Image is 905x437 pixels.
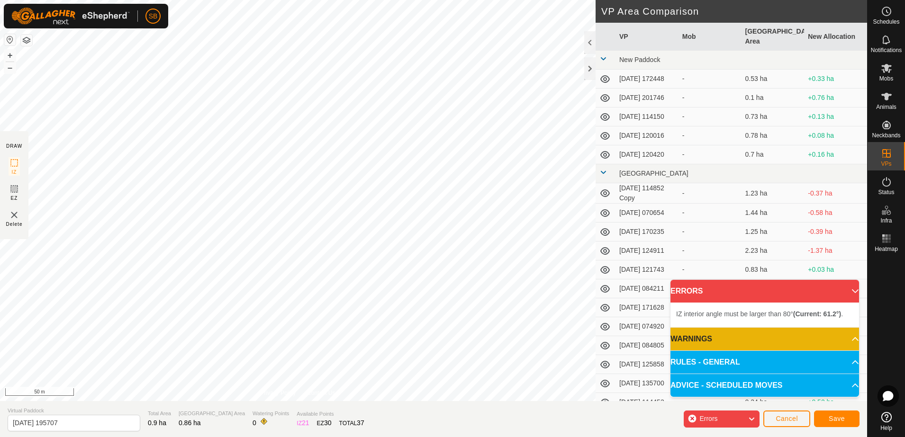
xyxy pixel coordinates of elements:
[742,241,805,260] td: 2.23 ha
[615,336,679,355] td: [DATE] 084805
[357,419,364,427] span: 37
[317,418,332,428] div: EZ
[682,188,738,198] div: -
[670,280,859,303] p-accordion-header: ERRORS
[804,241,867,260] td: -1.37 ha
[871,47,902,53] span: Notifications
[253,410,289,418] span: Watering Points
[804,223,867,241] td: -0.39 ha
[148,419,166,427] span: 0.9 ha
[615,317,679,336] td: [DATE] 074920
[11,8,130,25] img: Gallagher Logo
[253,419,256,427] span: 0
[763,410,810,427] button: Cancel
[615,393,679,412] td: [DATE] 114453
[682,74,738,84] div: -
[793,310,841,318] b: (Current: 61.2°)
[776,415,798,422] span: Cancel
[11,195,18,202] span: EZ
[6,143,22,150] div: DRAW
[873,19,899,25] span: Schedules
[297,410,364,418] span: Available Points
[804,126,867,145] td: +0.08 ha
[179,410,245,418] span: [GEOGRAPHIC_DATA] Area
[742,89,805,107] td: 0.1 ha
[682,131,738,141] div: -
[670,328,859,350] p-accordion-header: WARNINGS
[615,89,679,107] td: [DATE] 201746
[8,407,140,415] span: Virtual Paddock
[682,208,738,218] div: -
[804,145,867,164] td: +0.16 ha
[876,104,896,110] span: Animals
[619,56,660,63] span: New Paddock
[615,204,679,223] td: [DATE] 070654
[804,204,867,223] td: -0.58 ha
[615,23,679,51] th: VP
[742,126,805,145] td: 0.78 ha
[682,93,738,103] div: -
[615,223,679,241] td: [DATE] 170235
[880,425,892,431] span: Help
[878,189,894,195] span: Status
[615,298,679,317] td: [DATE] 171628
[872,133,900,138] span: Neckbands
[4,50,16,61] button: +
[670,303,859,327] p-accordion-content: ERRORS
[670,357,740,368] span: RULES - GENERAL
[829,415,845,422] span: Save
[682,150,738,160] div: -
[615,279,679,298] td: [DATE] 084211
[868,408,905,435] a: Help
[619,169,688,177] span: [GEOGRAPHIC_DATA]
[814,410,860,427] button: Save
[804,107,867,126] td: +0.13 ha
[682,227,738,237] div: -
[324,419,332,427] span: 30
[742,145,805,164] td: 0.7 ha
[670,374,859,397] p-accordion-header: ADVICE - SCHEDULED MOVES
[682,246,738,256] div: -
[615,374,679,393] td: [DATE] 135700
[676,310,843,318] span: IZ interior angle must be larger than 80° .
[670,351,859,374] p-accordion-header: RULES - GENERAL
[670,380,782,391] span: ADVICE - SCHEDULED MOVES
[879,76,893,81] span: Mobs
[880,218,892,223] span: Infra
[804,89,867,107] td: +0.76 ha
[615,107,679,126] td: [DATE] 114150
[148,410,171,418] span: Total Area
[742,183,805,204] td: 1.23 ha
[9,209,20,221] img: VP
[742,23,805,51] th: [GEOGRAPHIC_DATA] Area
[682,265,738,275] div: -
[804,260,867,279] td: +0.03 ha
[615,241,679,260] td: [DATE] 124911
[4,62,16,73] button: –
[615,260,679,279] td: [DATE] 121743
[4,34,16,45] button: Reset Map
[742,107,805,126] td: 0.73 ha
[615,126,679,145] td: [DATE] 120016
[21,35,32,46] button: Map Layers
[307,389,335,397] a: Contact Us
[875,246,898,252] span: Heatmap
[297,418,309,428] div: IZ
[615,183,679,204] td: [DATE] 114852 Copy
[742,223,805,241] td: 1.25 ha
[742,70,805,89] td: 0.53 ha
[699,415,717,422] span: Errors
[179,419,201,427] span: 0.86 ha
[615,145,679,164] td: [DATE] 120420
[302,419,309,427] span: 21
[260,389,296,397] a: Privacy Policy
[804,183,867,204] td: -0.37 ha
[682,112,738,122] div: -
[670,285,703,297] span: ERRORS
[149,11,158,21] span: SB
[615,70,679,89] td: [DATE] 172448
[742,204,805,223] td: 1.44 ha
[804,23,867,51] th: New Allocation
[742,260,805,279] td: 0.83 ha
[804,70,867,89] td: +0.33 ha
